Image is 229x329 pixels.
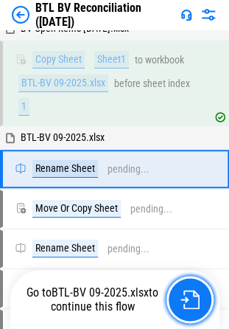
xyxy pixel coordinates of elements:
[114,78,190,89] div: before sheet index
[180,290,200,309] img: Go to file
[108,243,149,254] div: pending...
[200,6,217,24] img: Settings menu
[108,164,149,175] div: pending...
[32,160,98,178] div: Rename Sheet
[32,240,98,257] div: Rename Sheet
[94,51,129,69] div: Sheet1
[32,200,121,218] div: Move Or Copy Sheet
[52,285,149,299] span: BTL-BV 09-2025.xlsx
[18,98,29,116] div: 1
[18,75,108,92] div: BTL-BV 09-2025.xlsx
[12,6,29,24] img: Back
[19,285,166,314] div: Go to to continue this flow
[180,9,192,21] img: Support
[130,204,172,215] div: pending...
[35,1,175,29] div: BTL BV Reconciliation ([DATE])
[135,55,184,66] div: to workbook
[21,131,105,143] span: BTL-BV 09-2025.xlsx
[32,51,85,69] div: Copy Sheet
